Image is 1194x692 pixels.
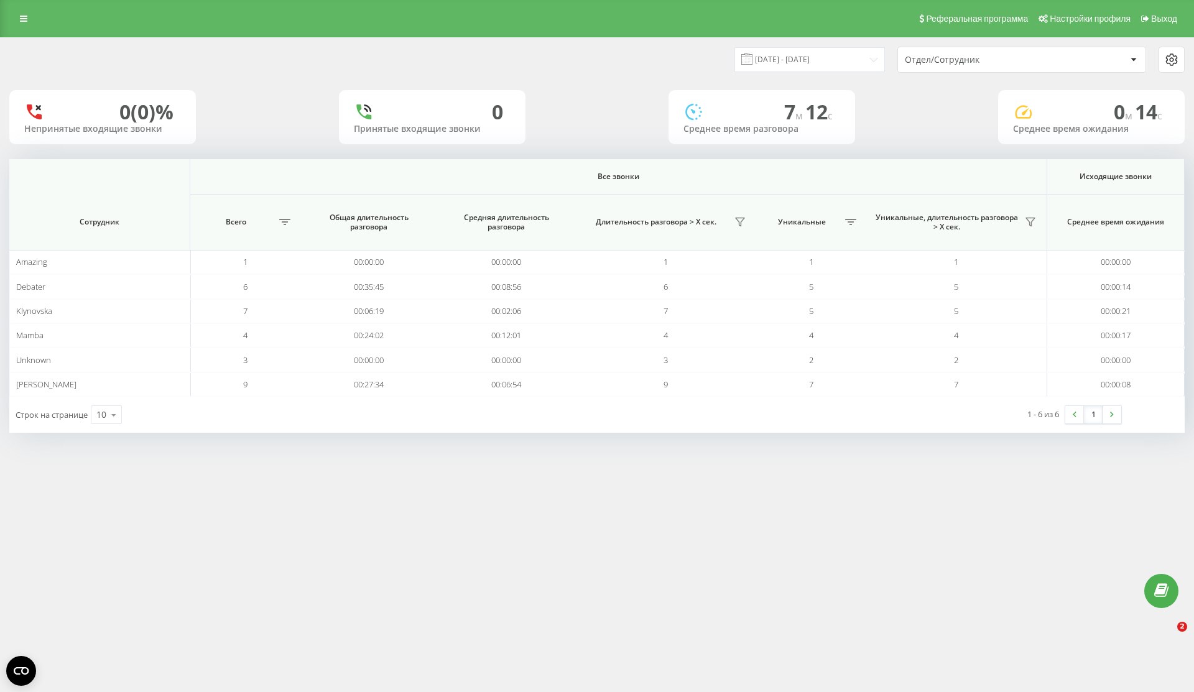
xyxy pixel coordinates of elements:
td: 00:00:14 [1047,274,1185,298]
span: Выход [1151,14,1177,24]
td: 00:00:17 [1047,323,1185,348]
div: 0 [492,100,503,124]
span: c [828,109,833,122]
td: 00:24:02 [300,323,438,348]
td: 00:00:00 [300,348,438,372]
span: 14 [1135,98,1162,125]
span: 12 [805,98,833,125]
span: 3 [664,354,668,366]
span: 7 [954,379,958,390]
div: Среднее время ожидания [1013,124,1170,134]
span: Общая длительность разговора [313,213,425,232]
span: 4 [243,330,248,341]
span: Сотрудник [24,217,175,227]
span: 2 [1177,622,1187,632]
span: 4 [664,330,668,341]
span: Все звонки [239,172,998,182]
span: 9 [664,379,668,390]
span: Среднее время ожидания [1060,217,1172,227]
td: 00:35:45 [300,274,438,298]
span: 0 [1114,98,1135,125]
span: Unknown [16,354,51,366]
span: Уникальные [762,217,841,227]
span: 1 [243,256,248,267]
span: 5 [809,305,813,316]
td: 00:00:00 [1047,250,1185,274]
td: 00:00:00 [1047,348,1185,372]
td: 00:27:34 [300,372,438,397]
span: c [1157,109,1162,122]
span: 6 [243,281,248,292]
td: 00:06:54 [438,372,575,397]
span: 7 [243,305,248,316]
span: 7 [784,98,805,125]
span: Строк на странице [16,409,88,420]
span: 7 [809,379,813,390]
iframe: Intercom live chat [1152,622,1182,652]
td: 00:00:00 [300,250,438,274]
td: 00:02:06 [438,299,575,323]
span: 5 [954,281,958,292]
span: Klynovska [16,305,52,316]
span: 1 [954,256,958,267]
td: 00:00:08 [1047,372,1185,397]
div: 10 [96,408,106,421]
span: Средняя длительность разговора [450,213,563,232]
span: 4 [809,330,813,341]
span: Mamba [16,330,44,341]
div: Непринятые входящие звонки [24,124,181,134]
span: 1 [809,256,813,267]
span: 2 [954,354,958,366]
td: 00:00:00 [438,348,575,372]
div: Среднее время разговора [683,124,840,134]
span: Всего [197,217,275,227]
span: 3 [243,354,248,366]
span: Уникальные, длительность разговора > Х сек. [872,213,1021,232]
td: 00:12:01 [438,323,575,348]
span: Исходящие звонки [1060,172,1172,182]
span: Настройки профиля [1050,14,1131,24]
span: Длительность разговора > Х сек. [581,217,731,227]
span: 9 [243,379,248,390]
td: 00:00:00 [438,250,575,274]
span: м [795,109,805,122]
span: 5 [809,281,813,292]
span: [PERSON_NAME] [16,379,76,390]
div: 1 - 6 из 6 [1027,408,1059,420]
a: 1 [1084,406,1103,423]
td: 00:08:56 [438,274,575,298]
span: 4 [954,330,958,341]
span: 2 [809,354,813,366]
span: 1 [664,256,668,267]
span: Debater [16,281,45,292]
span: м [1125,109,1135,122]
span: Amazing [16,256,47,267]
div: Принятые входящие звонки [354,124,511,134]
span: 5 [954,305,958,316]
button: Open CMP widget [6,656,36,686]
span: 7 [664,305,668,316]
span: 6 [664,281,668,292]
span: Реферальная программа [926,14,1028,24]
div: 0 (0)% [119,100,174,124]
div: Отдел/Сотрудник [905,55,1053,65]
td: 00:00:21 [1047,299,1185,323]
td: 00:06:19 [300,299,438,323]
